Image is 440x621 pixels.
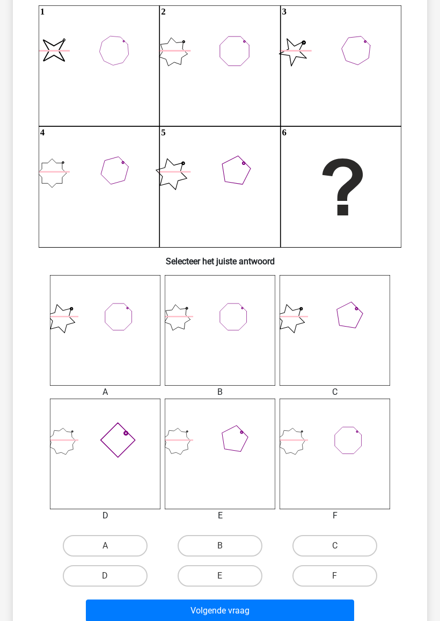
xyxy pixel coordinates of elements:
div: A [42,386,168,399]
text: 3 [282,6,286,17]
text: 4 [40,127,45,138]
div: E [157,509,283,522]
div: D [42,509,168,522]
text: 6 [282,127,286,138]
label: E [178,565,262,587]
div: B [157,386,283,399]
label: A [63,535,148,557]
text: 1 [40,6,45,17]
text: 2 [161,6,165,17]
label: C [292,535,377,557]
label: B [178,535,262,557]
label: F [292,565,377,587]
h6: Selecteer het juiste antwoord [30,248,410,266]
label: D [63,565,148,587]
div: C [272,386,398,399]
div: F [272,509,398,522]
text: 5 [161,127,165,138]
